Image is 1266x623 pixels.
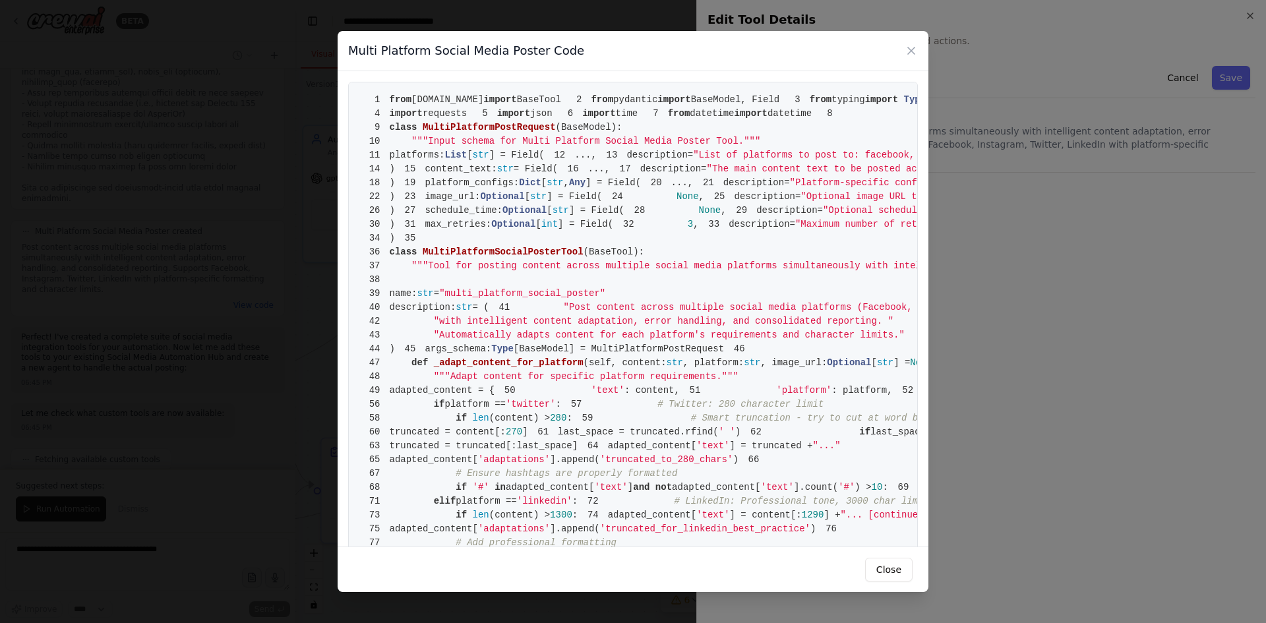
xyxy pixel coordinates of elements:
[591,385,624,396] span: 'text'
[514,163,558,174] span: = Field(
[641,177,693,188] span: ...,
[530,108,553,119] span: json
[359,342,390,356] span: 44
[735,191,801,202] span: description=
[395,204,425,218] span: 27
[359,508,390,522] span: 73
[591,94,613,105] span: from
[578,439,608,453] span: 64
[761,482,794,492] span: 'text'
[478,523,550,534] span: 'adaptations'
[491,343,514,354] span: Type
[776,385,831,396] span: 'platform'
[456,468,677,479] span: # Ensure hashtags are properly formatted
[390,454,478,465] span: adapted_content[
[522,427,527,437] span: ]
[870,427,937,437] span: last_space >
[390,94,412,105] span: from
[535,219,541,229] span: [
[563,177,568,188] span: ,
[359,287,390,301] span: 39
[794,482,838,492] span: ].count(
[517,94,561,105] span: BaseTool
[569,177,586,188] span: Any
[855,482,871,492] span: ) >
[600,454,733,465] span: 'truncated_to_280_chars'
[691,413,957,423] span: # Smart truncation - try to cut at word boundary
[489,150,545,160] span: ] = Field(
[359,231,390,245] span: 34
[904,94,926,105] span: Type
[657,94,690,105] span: import
[877,357,893,368] span: str
[578,494,608,508] span: 72
[545,148,575,162] span: 12
[525,191,530,202] span: [
[561,122,611,133] span: BaseModel
[831,385,892,396] span: : platform,
[528,425,558,439] span: 61
[359,494,390,508] span: 71
[425,177,519,188] span: platform_configs:
[390,108,423,119] span: import
[395,231,425,245] span: 35
[691,94,779,105] span: BaseModel, Field
[445,399,506,409] span: platform ==
[730,510,802,520] span: ] = content[:
[824,510,840,520] span: ] +
[467,150,472,160] span: [
[699,205,721,216] span: None
[688,219,693,229] span: 3
[838,482,855,492] span: '#'
[699,191,704,202] span: ,
[495,384,525,398] span: 50
[628,482,633,492] span: ]
[810,523,816,534] span: )
[359,314,390,328] span: 42
[359,467,390,481] span: 67
[547,205,552,216] span: [
[893,357,910,368] span: ] =
[519,177,541,188] span: Dict
[707,163,1000,174] span: "The main content text to be posted across platforms"
[359,177,395,188] span: )
[359,233,395,243] span: )
[359,453,390,467] span: 65
[506,482,594,492] span: adapted_content[
[359,522,390,536] span: 75
[779,93,810,107] span: 3
[831,94,864,105] span: typing
[439,288,605,299] span: "multi_platform_social_poster"
[563,302,1089,312] span: "Post content across multiple social media platforms (Facebook, Instagram, Twitter, LinkedIn) "
[624,204,655,218] span: 28
[558,162,588,176] span: 16
[730,440,813,451] span: ] = truncated +
[680,384,710,398] span: 51
[514,343,724,354] span: [BaseModel] = MultiPlatformPostRequest
[359,245,390,259] span: 36
[657,399,824,409] span: # Twitter: 280 character limit
[672,482,760,492] span: adapted_content[
[558,219,613,229] span: ] = Field(
[434,399,445,409] span: if
[827,357,871,368] span: Optional
[640,163,707,174] span: description=
[729,219,795,229] span: description=
[611,122,622,133] span: ):
[390,150,445,160] span: platforms:
[359,176,390,190] span: 18
[626,150,693,160] span: description=
[473,150,489,160] span: str
[434,496,456,506] span: elif
[865,558,913,581] button: Close
[795,219,1077,229] span: "Maximum number of retry attempts for failed posts"
[480,191,524,202] span: Optional
[677,191,699,202] span: None
[810,94,832,105] span: from
[359,259,390,273] span: 37
[395,162,425,176] span: 15
[613,94,657,105] span: pydantic
[735,108,768,119] span: import
[456,302,472,312] span: str
[434,330,905,340] span: "Automatically adapts content for each platform's requirements and character limits."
